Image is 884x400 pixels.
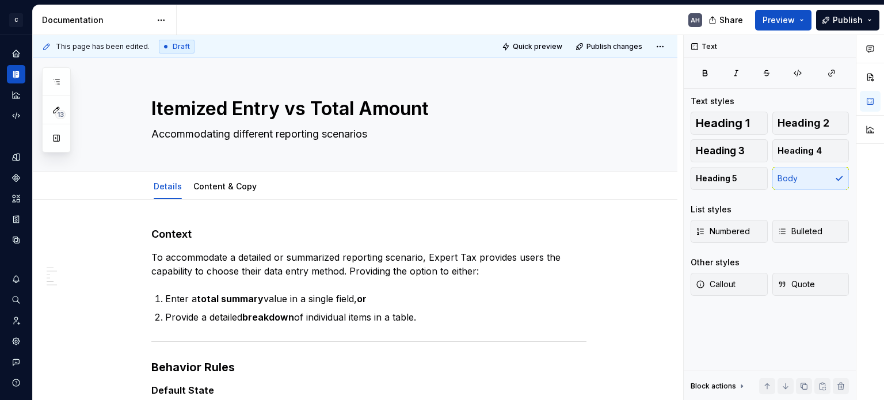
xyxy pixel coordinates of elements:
button: Heading 5 [691,167,768,190]
button: Bulleted [772,220,849,243]
button: Heading 4 [772,139,849,162]
span: Heading 1 [696,117,750,129]
a: Data sources [7,231,25,249]
div: Documentation [42,14,151,26]
div: List styles [691,204,731,215]
span: 13 [55,110,66,119]
span: Callout [696,279,736,290]
span: Numbered [696,226,750,237]
button: Quick preview [498,39,567,55]
button: Heading 1 [691,112,768,135]
button: Notifications [7,270,25,288]
span: Heading 3 [696,145,745,157]
h3: Behavior Rules [151,359,586,375]
button: Quote [772,273,849,296]
span: Bulleted [778,226,822,237]
strong: breakdown [242,311,294,323]
span: Heading 5 [696,173,737,184]
button: Heading 3 [691,139,768,162]
button: Numbered [691,220,768,243]
h4: Context [151,227,586,241]
div: Block actions [691,378,746,394]
textarea: Accommodating different reporting scenarios [149,125,584,143]
div: Content & Copy [189,174,261,198]
span: Quote [778,279,815,290]
button: C [2,7,30,32]
a: Storybook stories [7,210,25,228]
span: Publish changes [586,42,642,51]
strong: total summary [197,293,264,304]
a: Documentation [7,65,25,83]
div: Details [149,174,186,198]
strong: Default State [151,384,214,396]
button: Publish [816,10,879,31]
textarea: Itemized Entry vs Total Amount [149,95,584,123]
a: Settings [7,332,25,351]
span: Quick preview [513,42,562,51]
span: Preview [763,14,795,26]
div: AH [691,16,700,25]
div: Other styles [691,257,740,268]
div: C [9,13,23,27]
button: Share [703,10,750,31]
a: Content & Copy [193,181,257,191]
button: Callout [691,273,768,296]
a: Home [7,44,25,63]
a: Analytics [7,86,25,104]
span: Heading 2 [778,117,829,129]
a: Design tokens [7,148,25,166]
div: Text styles [691,96,734,107]
button: Heading 2 [772,112,849,135]
p: Enter a value in a single field, [165,292,586,306]
button: Publish changes [572,39,647,55]
a: Assets [7,189,25,208]
button: Search ⌘K [7,291,25,309]
p: Provide a detailed of individual items in a table. [165,310,586,324]
a: Code automation [7,106,25,125]
a: Invite team [7,311,25,330]
span: Share [719,14,743,26]
a: Components [7,169,25,187]
button: Contact support [7,353,25,371]
span: Draft [173,42,190,51]
span: Heading 4 [778,145,822,157]
span: Publish [833,14,863,26]
span: This page has been edited. [56,42,150,51]
button: Preview [755,10,811,31]
p: To accommodate a detailed or summarized reporting scenario, Expert Tax provides users the capabil... [151,250,586,278]
strong: or [357,293,367,304]
a: Details [154,181,182,191]
div: Block actions [691,382,736,391]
